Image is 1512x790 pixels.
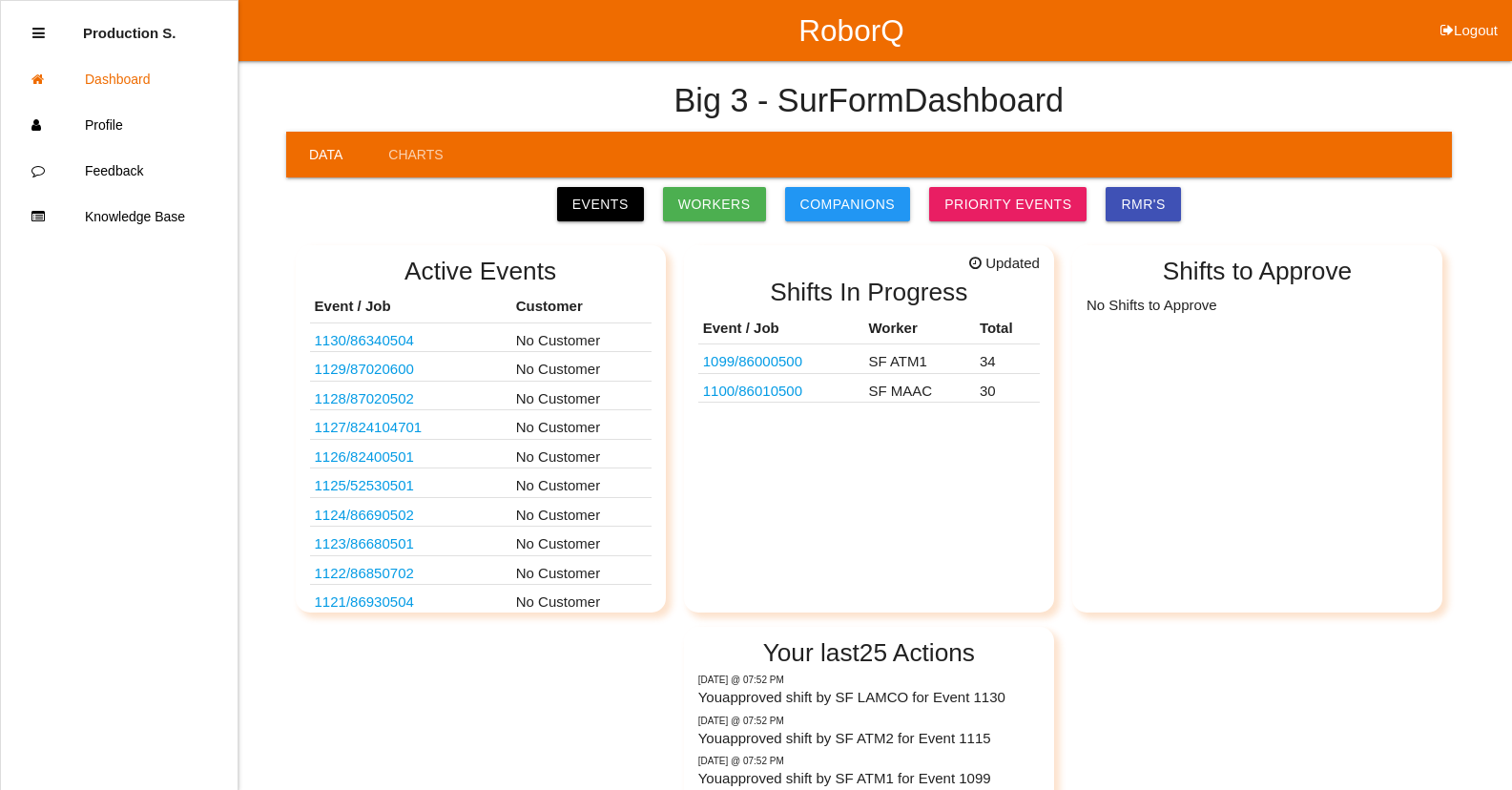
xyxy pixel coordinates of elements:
[511,527,652,556] td: No Customer
[698,768,1040,790] p: You approved shift by SF ATM1 for Event 1099
[310,352,511,382] td: HONDA T90X SF 45 X 48 PALLETS
[1,194,238,239] a: Knowledge Base
[698,344,864,374] td: 0CD00020 STELLANTIS LB BEV HALF SHAFT
[310,322,511,352] td: 86340504
[1,102,238,148] a: Profile
[557,187,644,221] a: Events
[315,507,414,523] a: 1124/86690502
[315,593,414,610] a: 1121/86930504
[698,687,1040,709] p: You approved shift by SF LAMCO for Event 1130
[975,373,1040,403] td: 30
[310,468,511,498] td: HEMI COVER TIMING CHAIN VAC TRAY 0CD86761
[698,279,1040,306] h2: Shifts In Progress
[698,313,864,344] th: Event / Job
[315,361,414,377] a: 1129/87020600
[310,258,652,285] h2: Active Events
[1087,258,1428,285] h2: Shifts to Approve
[32,10,45,56] div: Close
[315,565,414,581] a: 1122/86850702
[698,728,1040,750] p: You approved shift by SF ATM2 for Event 1115
[863,313,975,344] th: Worker
[315,448,414,465] a: 1126/82400501
[365,132,466,177] a: Charts
[310,291,511,322] th: Event / Job
[315,419,423,435] a: 1127/824104701
[315,332,414,348] a: 1130/86340504
[315,535,414,551] a: 1123/86680501
[286,132,365,177] a: Data
[703,383,802,399] a: 1100/86010500
[83,10,176,41] p: Production Shifts
[511,468,652,498] td: No Customer
[698,754,1040,768] p: Today @ 07:52 PM
[863,373,975,403] td: SF MAAC
[674,83,1065,119] h4: Big 3 - SurForm Dashboard
[969,253,1040,275] span: Updated
[511,410,652,440] td: No Customer
[511,497,652,527] td: No Customer
[698,714,1040,728] p: Today @ 07:52 PM
[698,373,864,403] td: 0CD00022 LB BEV HALF SHAF PACKAGING
[310,555,511,585] td: HF55G TN1934 TRAY
[1,56,238,102] a: Dashboard
[863,344,975,374] td: SF ATM1
[975,313,1040,344] th: Total
[310,381,511,410] td: HONDA T90X
[785,187,911,221] a: Companions
[698,673,1040,687] p: Today @ 07:52 PM
[511,291,652,322] th: Customer
[1087,291,1428,316] p: No Shifts to Approve
[511,322,652,352] td: No Customer
[511,585,652,614] td: No Customer
[698,373,1040,403] tr: 0CD00022 LB BEV HALF SHAF PACKAGING
[315,390,414,406] a: 1128/87020502
[315,477,414,493] a: 1125/52530501
[703,353,802,369] a: 1099/86000500
[975,344,1040,374] td: 34
[698,639,1040,667] h2: Your last 25 Actions
[310,497,511,527] td: D104465 - DEKA BATTERY - MEXICO
[310,527,511,556] td: D1024160 - DEKA BATTERY
[698,344,1040,374] tr: 0CD00020 STELLANTIS LB BEV HALF SHAFT
[310,585,511,614] td: TN1933 HF55M STATOR CORE
[663,187,766,221] a: Workers
[511,381,652,410] td: No Customer
[1106,187,1180,221] a: RMR's
[511,352,652,382] td: No Customer
[1,148,238,194] a: Feedback
[511,439,652,468] td: No Customer
[929,187,1087,221] a: Priority Events
[310,410,511,440] td: D1003101R04 - FAURECIA TOP PAD LID
[310,439,511,468] td: D1003101R04 - FAURECIA TOP PAD TRAY
[511,555,652,585] td: No Customer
